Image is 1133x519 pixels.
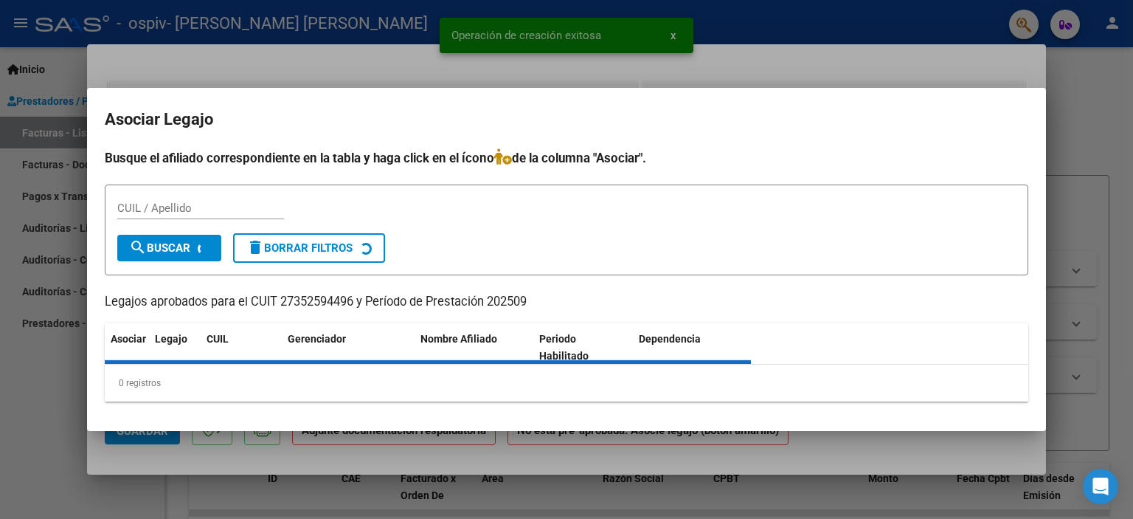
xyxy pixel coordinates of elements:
h4: Busque el afiliado correspondiente en la tabla y haga click en el ícono de la columna "Asociar". [105,148,1028,168]
datatable-header-cell: Periodo Habilitado [533,323,633,372]
button: Buscar [117,235,221,261]
button: Borrar Filtros [233,233,385,263]
p: Legajos aprobados para el CUIT 27352594496 y Período de Prestación 202509 [105,293,1028,312]
datatable-header-cell: Gerenciador [282,323,415,372]
datatable-header-cell: Asociar [105,323,149,372]
span: Nombre Afiliado [420,333,497,345]
div: Open Intercom Messenger [1083,469,1118,504]
datatable-header-cell: Nombre Afiliado [415,323,533,372]
span: Gerenciador [288,333,346,345]
span: Dependencia [639,333,701,345]
span: CUIL [207,333,229,345]
span: Buscar [129,241,190,255]
span: Borrar Filtros [246,241,353,255]
span: Legajo [155,333,187,345]
div: 0 registros [105,365,1028,402]
datatable-header-cell: CUIL [201,323,282,372]
datatable-header-cell: Dependencia [633,323,752,372]
mat-icon: delete [246,238,264,256]
span: Asociar [111,333,146,345]
mat-icon: search [129,238,147,256]
datatable-header-cell: Legajo [149,323,201,372]
span: Periodo Habilitado [539,333,589,362]
h2: Asociar Legajo [105,106,1028,134]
